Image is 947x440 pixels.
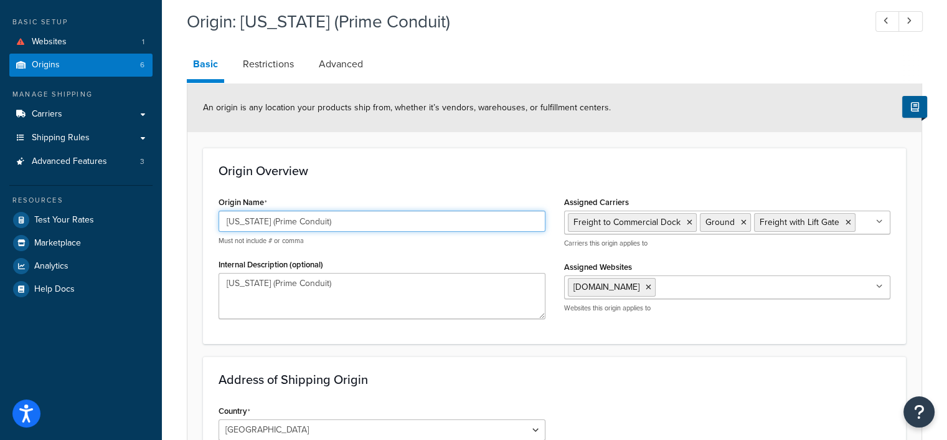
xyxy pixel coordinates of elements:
li: Advanced Features [9,150,153,173]
a: Advanced Features3 [9,150,153,173]
label: Assigned Carriers [564,198,629,207]
span: Analytics [34,261,68,272]
a: Advanced [313,49,369,79]
label: Origin Name [219,198,267,208]
a: Carriers [9,103,153,126]
p: Websites this origin applies to [564,304,891,313]
span: Advanced Features [32,156,107,167]
a: Websites1 [9,31,153,54]
div: Manage Shipping [9,89,153,100]
span: Origins [32,60,60,70]
a: Basic [187,49,224,83]
label: Internal Description (optional) [219,260,323,269]
p: Must not include # or comma [219,236,545,246]
div: Resources [9,195,153,206]
textarea: [US_STATE] (Prime Conduit) [219,273,545,319]
a: Test Your Rates [9,209,153,231]
span: [DOMAIN_NAME] [573,280,639,294]
span: An origin is any location your products ship from, whether it’s vendors, warehouses, or fulfillme... [203,101,611,114]
span: 3 [140,156,144,167]
a: Origins6 [9,54,153,77]
a: Marketplace [9,232,153,254]
button: Show Help Docs [902,96,927,118]
p: Carriers this origin applies to [564,239,891,248]
a: Restrictions [237,49,300,79]
span: Test Your Rates [34,215,94,226]
span: 6 [140,60,144,70]
h3: Address of Shipping Origin [219,373,890,386]
span: Websites [32,37,67,47]
a: Help Docs [9,278,153,300]
span: Freight with Lift Gate [760,216,839,229]
a: Previous Record [875,11,900,32]
span: Freight to Commercial Dock [573,216,681,229]
button: Open Resource Center [903,396,935,428]
span: Carriers [32,109,62,120]
span: Ground [705,216,735,229]
label: Country [219,406,250,416]
a: Analytics [9,255,153,277]
span: Shipping Rules [32,133,90,143]
span: 1 [142,37,144,47]
li: Origins [9,54,153,77]
a: Shipping Rules [9,127,153,150]
div: Basic Setup [9,17,153,27]
h1: Origin: [US_STATE] (Prime Conduit) [187,9,852,34]
label: Assigned Websites [564,262,632,272]
a: Next Record [898,11,923,32]
span: Help Docs [34,284,75,295]
h3: Origin Overview [219,164,890,178]
span: Marketplace [34,238,81,249]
